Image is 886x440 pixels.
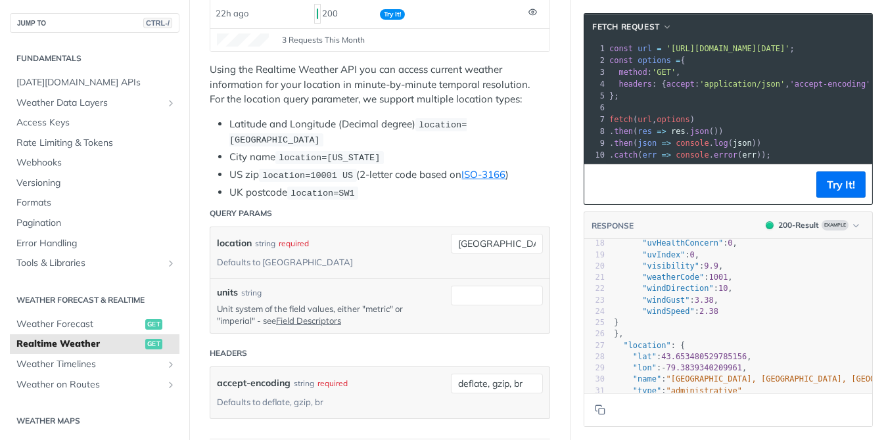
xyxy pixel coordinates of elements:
span: error [714,150,737,160]
span: 3.38 [695,296,714,305]
span: const [609,44,633,53]
span: : , [614,261,723,271]
span: Weather Data Layers [16,97,162,110]
span: 200 [766,221,774,229]
span: : , [614,238,737,248]
span: Tools & Libraries [16,257,162,270]
span: console [676,139,709,148]
label: units [217,286,238,299]
span: ; [609,44,795,53]
span: 200 [317,9,318,19]
span: location=SW1 [291,188,354,198]
button: JUMP TOCTRL-/ [10,13,179,33]
span: => [662,139,671,148]
li: Latitude and Longitude (Decimal degree) [229,117,550,148]
span: "windDirection" [642,284,713,293]
a: ISO-3166 [462,168,506,181]
span: 2.38 [699,307,718,316]
span: "uvHealthConcern" [642,238,723,248]
div: 21 [584,272,605,283]
span: = [676,56,680,65]
span: { [609,56,686,65]
div: 200 - Result [778,219,819,231]
span: catch [614,150,638,160]
span: = [657,44,661,53]
div: 6 [584,102,607,114]
div: 27 [584,340,605,351]
li: US zip (2-letter code based on ) [229,167,550,183]
span: }; [609,91,619,100]
button: Try It! [816,171,866,198]
div: 30 [584,374,605,385]
div: 20 [584,261,605,272]
span: location=10001 US [262,171,353,181]
span: => [662,150,671,160]
span: Error Handling [16,237,176,250]
div: 31 [584,385,605,397]
span: '[URL][DOMAIN_NAME][DATE]' [666,44,790,53]
span: "lon" [633,363,657,372]
span: 0 [728,238,732,248]
span: Rate Limiting & Tokens [16,137,176,150]
span: 3 Requests This Month [282,34,365,46]
span: [DATE][DOMAIN_NAME] APIs [16,76,176,89]
a: Pagination [10,213,179,233]
span: } [614,318,618,327]
span: "name" [633,374,661,384]
button: Show subpages for Weather on Routes [166,380,176,390]
span: 9.9 [704,261,718,271]
p: Using the Realtime Weather API you can access current weather information for your location in mi... [210,62,550,107]
a: Access Keys [10,113,179,133]
button: Show subpages for Weather Timelines [166,359,176,370]
li: City name [229,150,550,165]
span: headers [618,79,652,89]
div: 29 [584,363,605,374]
div: 26 [584,328,605,340]
div: 3 [584,66,607,78]
div: Defaults to deflate, gzip, br [217,393,323,412]
div: string [241,287,262,299]
span: : , [614,363,747,372]
span: get [145,319,162,330]
button: fetch Request [588,20,676,33]
span: Example [822,220,849,231]
button: 200200-ResultExample [759,219,866,232]
a: Realtime Weatherget [10,334,179,354]
span: Weather Forecast [16,318,142,331]
a: Webhooks [10,153,179,173]
div: 18 [584,238,605,249]
div: required [279,234,309,253]
span: Weather on Routes [16,378,162,391]
div: Query Params [210,208,272,219]
span: fetch [609,115,633,124]
a: [DATE][DOMAIN_NAME] APIs [10,73,179,93]
span: res [671,127,686,136]
span: : , [614,273,733,282]
a: Field Descriptors [276,315,341,326]
span: options [638,56,671,65]
button: Copy to clipboard [591,400,609,420]
span: url [638,115,652,124]
span: "administrative" [666,386,743,395]
span: Realtime Weather [16,338,142,351]
span: log [714,139,728,148]
span: url [638,44,652,53]
span: 22h ago [216,8,248,18]
span: : , [614,250,699,259]
div: 10 [584,149,607,161]
a: Weather on RoutesShow subpages for Weather on Routes [10,375,179,395]
span: accept [666,79,695,89]
a: Versioning [10,173,179,193]
span: : , [614,296,718,305]
span: 'accept-encoding' [790,79,871,89]
span: fetch Request [592,21,660,33]
span: 1001 [709,273,728,282]
button: Show subpages for Tools & Libraries [166,258,176,269]
span: : { [614,341,685,350]
span: ( , ) [609,115,695,124]
span: then [614,139,633,148]
div: Defaults to [GEOGRAPHIC_DATA] [217,253,353,272]
span: err [643,150,657,160]
div: 22 [584,283,605,294]
a: Tools & LibrariesShow subpages for Tools & Libraries [10,253,179,273]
